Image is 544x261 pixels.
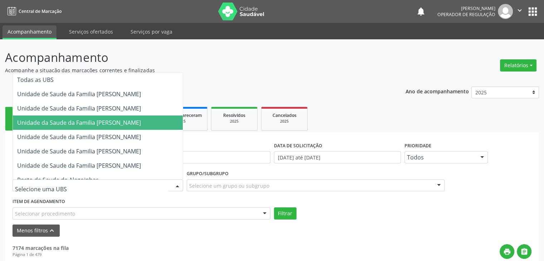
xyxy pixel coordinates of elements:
span: Selecione um grupo ou subgrupo [189,182,269,189]
p: Acompanhe a situação das marcações correntes e finalizadas [5,67,379,74]
i:  [520,248,528,256]
button: Filtrar [274,207,296,220]
label: DATA DE SOLICITAÇÃO [274,140,322,151]
i: keyboard_arrow_up [48,227,56,235]
div: Nova marcação [10,121,46,126]
a: Acompanhamento [3,25,57,39]
span: Selecionar procedimento [15,210,75,217]
button: Menos filtroskeyboard_arrow_up [13,225,60,237]
label: Item de agendamento [13,196,65,207]
span: Todos [407,154,474,161]
a: Central de Marcação [5,5,62,17]
input: Selecione uma UBS [15,182,168,196]
button:  [513,4,526,19]
p: Ano de acompanhamento [406,87,469,95]
p: Acompanhamento [5,49,379,67]
img: img [498,4,513,19]
input: Selecione um intervalo [274,151,401,163]
span: Todas as UBS [17,76,54,84]
span: Unidade de Saude da Familia [PERSON_NAME] [17,162,141,169]
span: Unidade de Saude da Familia [PERSON_NAME] [17,104,141,112]
div: [PERSON_NAME] [437,5,495,11]
span: Resolvidos [223,112,245,118]
span: Unidade de Saude da Familia [PERSON_NAME] [17,147,141,155]
i:  [516,6,524,14]
button:  [517,244,531,259]
label: Prioridade [405,140,431,151]
span: Cancelados [273,112,296,118]
span: Unidade de Saude da Familia [PERSON_NAME] [17,133,141,141]
strong: 7174 marcações na fila [13,245,69,251]
div: 2025 [216,119,252,124]
button: notifications [416,6,426,16]
span: Unidade da Saude da Familia [PERSON_NAME] [17,119,141,127]
div: Página 1 de 479 [13,252,69,258]
i: print [503,248,511,256]
span: Central de Marcação [19,8,62,14]
a: Serviços por vaga [126,25,177,38]
button: print [500,244,514,259]
span: Posto de Saude de Alagoinhas [17,176,99,184]
a: Serviços ofertados [64,25,118,38]
span: Unidade de Saude da Familia [PERSON_NAME] [17,90,141,98]
label: Grupo/Subgrupo [187,168,229,179]
button: Relatórios [500,59,536,72]
button: apps [526,5,539,18]
span: Operador de regulação [437,11,495,18]
div: 2025 [266,119,302,124]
